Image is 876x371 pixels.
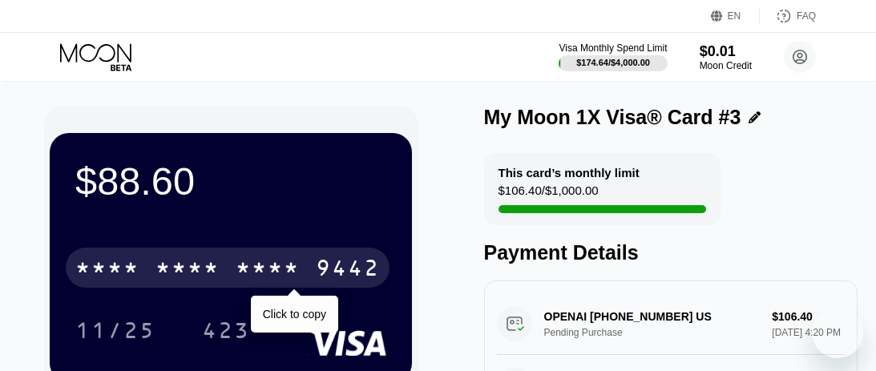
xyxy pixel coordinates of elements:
[263,308,326,321] div: Click to copy
[700,43,752,60] div: $0.01
[576,58,650,67] div: $174.64 / $4,000.00
[700,43,752,71] div: $0.01Moon Credit
[728,10,741,22] div: EN
[484,241,858,264] div: Payment Details
[499,166,640,179] div: This card’s monthly limit
[559,42,667,71] div: Visa Monthly Spend Limit$174.64/$4,000.00
[202,320,250,345] div: 423
[75,320,155,345] div: 11/25
[499,183,599,205] div: $106.40 / $1,000.00
[711,8,760,24] div: EN
[484,106,741,129] div: My Moon 1X Visa® Card #3
[700,60,752,71] div: Moon Credit
[190,310,262,350] div: 423
[797,10,816,22] div: FAQ
[559,42,667,54] div: Visa Monthly Spend Limit
[760,8,816,24] div: FAQ
[63,310,168,350] div: 11/25
[75,159,386,204] div: $88.60
[316,257,380,283] div: 9442
[812,307,863,358] iframe: Button to launch messaging window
